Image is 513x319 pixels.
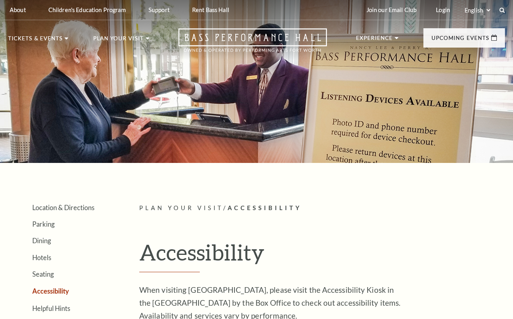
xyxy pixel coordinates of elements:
[192,6,229,13] p: Rent Bass Hall
[48,6,126,13] p: Children's Education Program
[32,304,70,312] a: Helpful Hints
[463,6,492,14] select: Select:
[139,203,505,213] p: /
[10,6,26,13] p: About
[32,287,69,295] a: Accessibility
[8,36,63,46] p: Tickets & Events
[356,35,393,45] p: Experience
[93,36,144,46] p: Plan Your Visit
[228,204,302,211] span: Accessibility
[32,204,94,211] a: Location & Directions
[149,6,170,13] p: Support
[431,35,489,45] p: Upcoming Events
[32,254,51,261] a: Hotels
[32,237,51,244] a: Dining
[32,270,54,278] a: Seating
[139,239,505,272] h1: Accessibility
[32,220,54,228] a: Parking
[139,204,223,211] span: Plan Your Visit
